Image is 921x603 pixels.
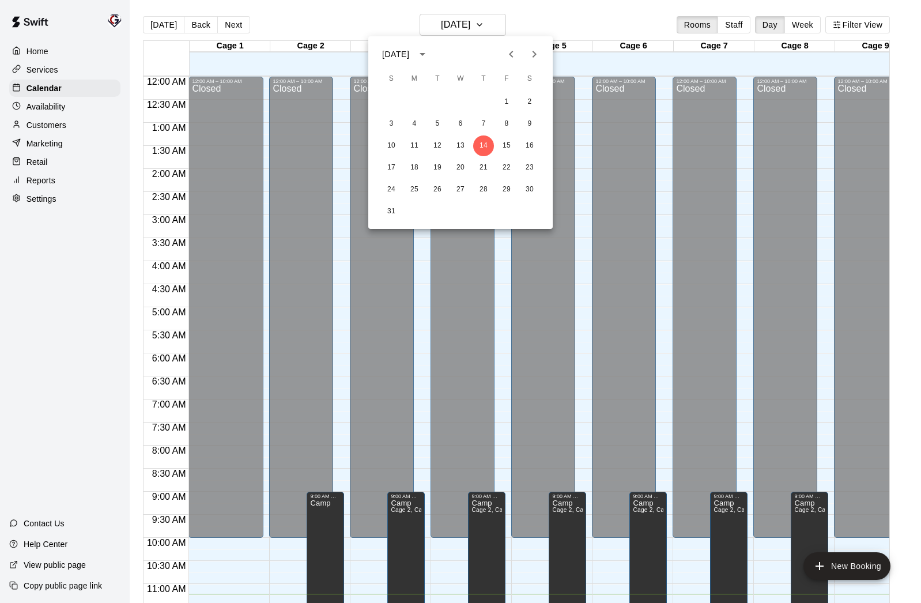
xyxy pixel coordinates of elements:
[382,48,409,61] div: [DATE]
[519,114,540,134] button: 9
[450,179,471,200] button: 27
[519,157,540,178] button: 23
[427,157,448,178] button: 19
[500,43,523,66] button: Previous month
[496,179,517,200] button: 29
[450,67,471,91] span: Wednesday
[413,44,432,64] button: calendar view is open, switch to year view
[404,179,425,200] button: 25
[496,67,517,91] span: Friday
[450,135,471,156] button: 13
[450,157,471,178] button: 20
[473,67,494,91] span: Thursday
[496,92,517,112] button: 1
[381,157,402,178] button: 17
[381,135,402,156] button: 10
[519,179,540,200] button: 30
[473,157,494,178] button: 21
[473,114,494,134] button: 7
[381,201,402,222] button: 31
[496,135,517,156] button: 15
[496,114,517,134] button: 8
[427,67,448,91] span: Tuesday
[404,114,425,134] button: 4
[519,67,540,91] span: Saturday
[473,135,494,156] button: 14
[427,114,448,134] button: 5
[427,135,448,156] button: 12
[523,43,546,66] button: Next month
[427,179,448,200] button: 26
[519,135,540,156] button: 16
[519,92,540,112] button: 2
[381,67,402,91] span: Sunday
[404,67,425,91] span: Monday
[473,179,494,200] button: 28
[381,179,402,200] button: 24
[450,114,471,134] button: 6
[496,157,517,178] button: 22
[381,114,402,134] button: 3
[404,135,425,156] button: 11
[404,157,425,178] button: 18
